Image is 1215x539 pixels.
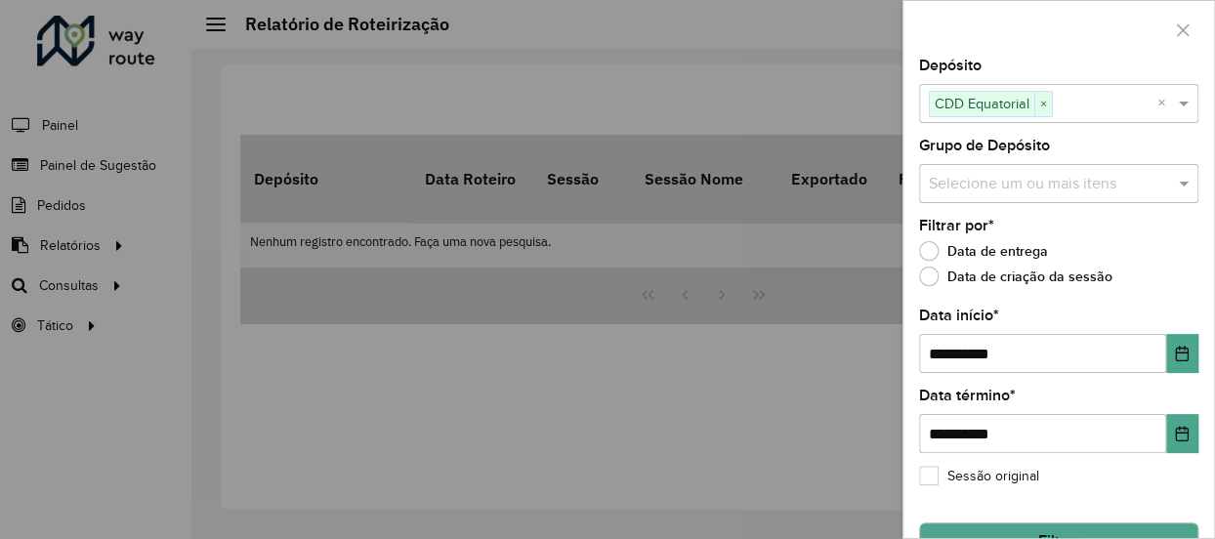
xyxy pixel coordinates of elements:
[930,92,1034,115] span: CDD Equatorial
[919,134,1050,157] label: Grupo de Depósito
[919,54,982,77] label: Depósito
[1166,414,1198,453] button: Choose Date
[919,214,994,237] label: Filtrar por
[1157,92,1174,115] span: Clear all
[919,384,1016,407] label: Data término
[1034,93,1052,116] span: ×
[919,241,1048,261] label: Data de entrega
[919,466,1039,486] label: Sessão original
[1166,334,1198,373] button: Choose Date
[919,304,999,327] label: Data início
[919,267,1112,286] label: Data de criação da sessão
